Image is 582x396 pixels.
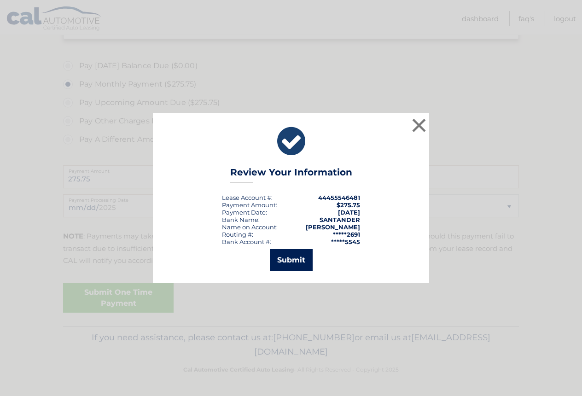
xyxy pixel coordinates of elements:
div: Routing #: [222,231,253,238]
span: $275.75 [337,201,360,209]
div: Payment Amount: [222,201,277,209]
span: Payment Date [222,209,266,216]
div: Bank Account #: [222,238,271,245]
div: Bank Name: [222,216,260,223]
strong: 44455546481 [318,194,360,201]
div: : [222,209,267,216]
button: × [410,116,428,134]
button: Submit [270,249,313,271]
div: Lease Account #: [222,194,273,201]
div: Name on Account: [222,223,278,231]
h3: Review Your Information [230,167,352,183]
strong: [PERSON_NAME] [306,223,360,231]
strong: SANTANDER [320,216,360,223]
span: [DATE] [338,209,360,216]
